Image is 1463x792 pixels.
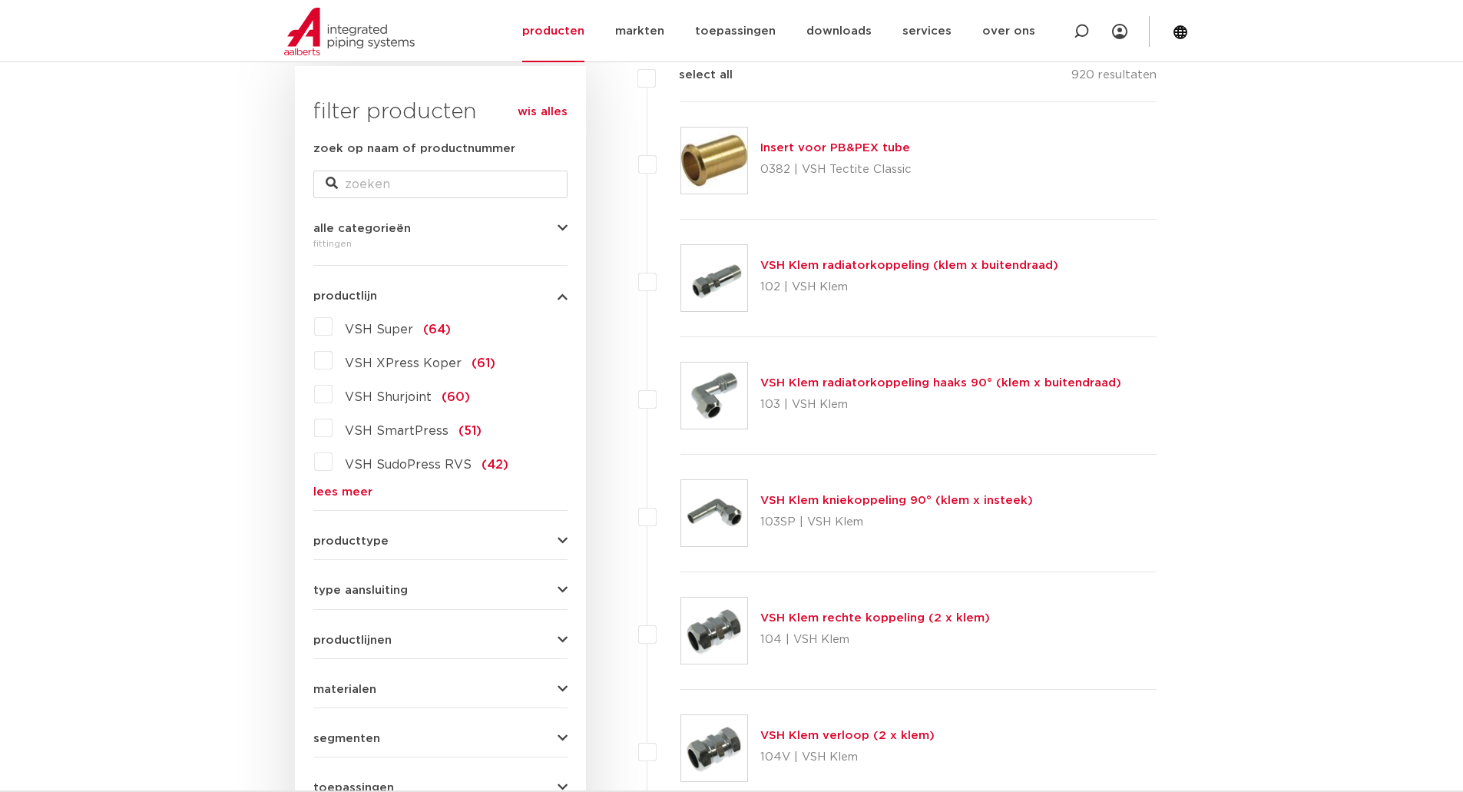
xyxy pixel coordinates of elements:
[313,486,568,498] a: lees meer
[313,684,568,695] button: materialen
[313,535,389,547] span: producttype
[681,128,747,194] img: Thumbnail for Insert voor PB&PEX tube
[760,142,910,154] a: Insert voor PB&PEX tube
[313,585,408,596] span: type aansluiting
[313,223,568,234] button: alle categorieën
[760,745,935,770] p: 104V | VSH Klem
[313,635,568,646] button: productlijnen
[482,459,508,471] span: (42)
[313,290,568,302] button: productlijn
[656,66,733,85] label: select all
[760,260,1058,271] a: VSH Klem radiatorkoppeling (klem x buitendraad)
[760,377,1121,389] a: VSH Klem radiatorkoppeling haaks 90° (klem x buitendraad)
[1071,66,1157,90] p: 920 resultaten
[760,495,1033,506] a: VSH Klem kniekoppeling 90° (klem x insteek)
[345,391,432,403] span: VSH Shurjoint
[345,459,472,471] span: VSH SudoPress RVS
[313,290,377,302] span: productlijn
[458,425,482,437] span: (51)
[423,323,451,336] span: (64)
[472,357,495,369] span: (61)
[313,635,392,646] span: productlijnen
[313,140,515,158] label: zoek op naam of productnummer
[313,585,568,596] button: type aansluiting
[345,323,413,336] span: VSH Super
[313,97,568,128] h3: filter producten
[313,684,376,695] span: materialen
[345,357,462,369] span: VSH XPress Koper
[760,393,1121,417] p: 103 | VSH Klem
[313,733,380,744] span: segmenten
[518,103,568,121] a: wis alles
[313,535,568,547] button: producttype
[760,628,990,652] p: 104 | VSH Klem
[313,171,568,198] input: zoeken
[345,425,448,437] span: VSH SmartPress
[313,223,411,234] span: alle categorieën
[760,157,912,182] p: 0382 | VSH Tectite Classic
[313,234,568,253] div: fittingen
[681,363,747,429] img: Thumbnail for VSH Klem radiatorkoppeling haaks 90° (klem x buitendraad)
[313,733,568,744] button: segmenten
[760,612,990,624] a: VSH Klem rechte koppeling (2 x klem)
[681,598,747,664] img: Thumbnail for VSH Klem rechte koppeling (2 x klem)
[760,510,1033,535] p: 103SP | VSH Klem
[681,715,747,781] img: Thumbnail for VSH Klem verloop (2 x klem)
[681,245,747,311] img: Thumbnail for VSH Klem radiatorkoppeling (klem x buitendraad)
[760,275,1058,300] p: 102 | VSH Klem
[760,730,935,741] a: VSH Klem verloop (2 x klem)
[681,480,747,546] img: Thumbnail for VSH Klem kniekoppeling 90° (klem x insteek)
[442,391,470,403] span: (60)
